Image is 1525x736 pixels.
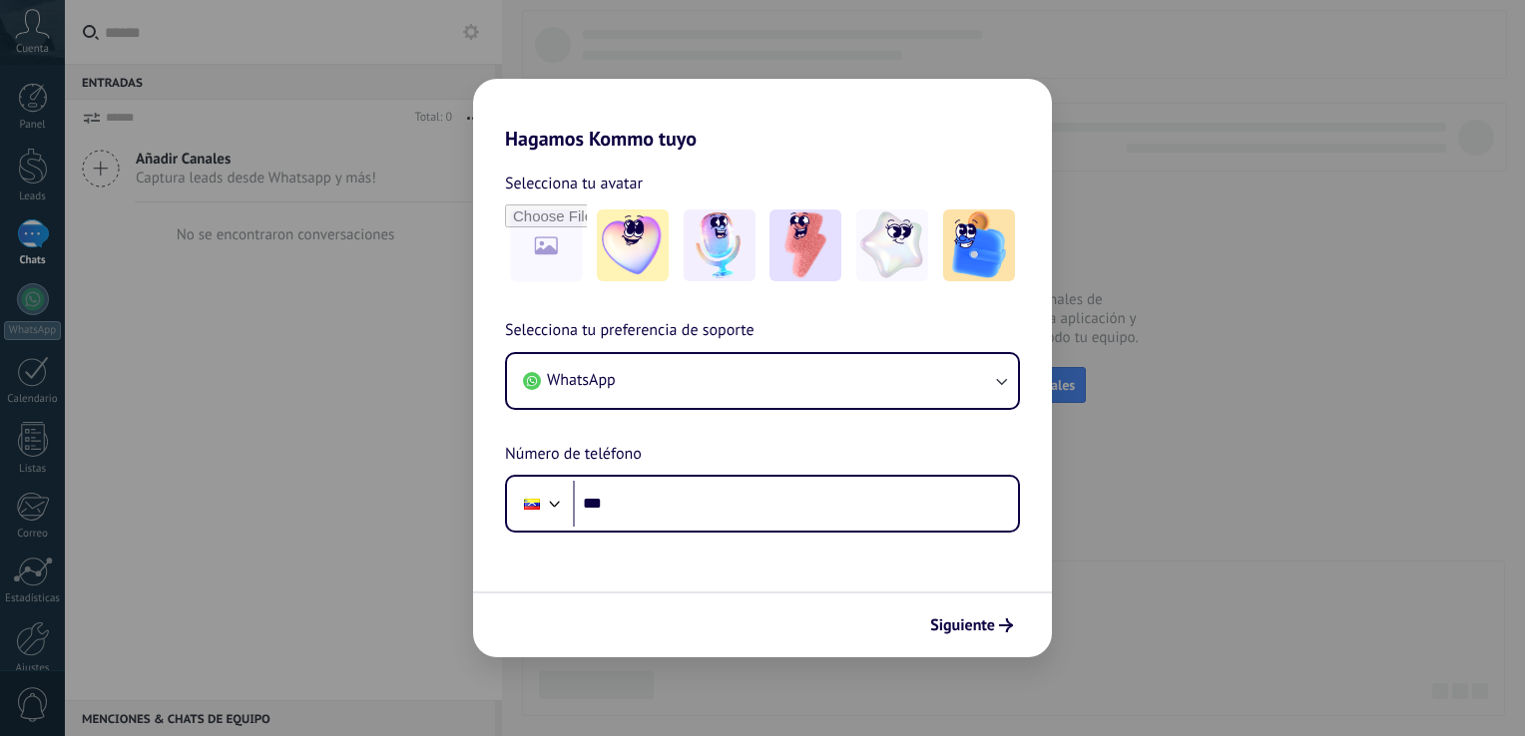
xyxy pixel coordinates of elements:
[921,608,1022,642] button: Siguiente
[473,79,1052,151] h2: Hagamos Kommo tuyo
[769,209,841,281] img: -3.jpeg
[943,209,1015,281] img: -5.jpeg
[684,209,756,281] img: -2.jpeg
[930,618,995,632] span: Siguiente
[507,354,1018,408] button: WhatsApp
[547,370,616,390] span: WhatsApp
[856,209,928,281] img: -4.jpeg
[505,318,755,344] span: Selecciona tu preferencia de soporte
[513,483,551,525] div: Venezuela: + 58
[597,209,669,281] img: -1.jpeg
[505,442,642,468] span: Número de teléfono
[505,171,643,196] span: Selecciona tu avatar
